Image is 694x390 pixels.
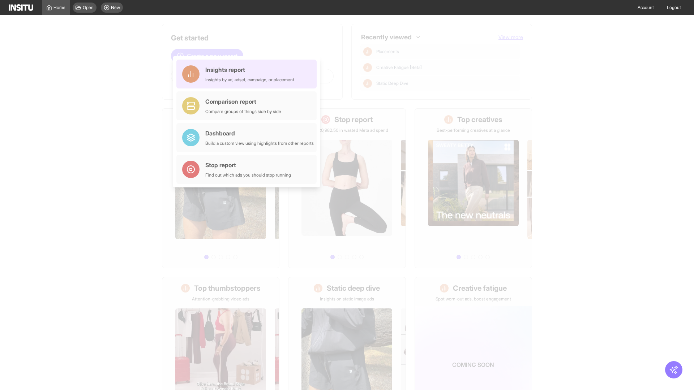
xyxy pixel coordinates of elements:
div: Stop report [205,161,291,169]
div: Dashboard [205,129,314,138]
div: Insights by ad, adset, campaign, or placement [205,77,294,83]
span: Home [53,5,65,10]
div: Comparison report [205,97,281,106]
div: Build a custom view using highlights from other reports [205,140,314,146]
img: Logo [9,4,33,11]
div: Compare groups of things side by side [205,109,281,114]
div: Insights report [205,65,294,74]
div: Find out which ads you should stop running [205,172,291,178]
span: New [111,5,120,10]
span: Open [83,5,94,10]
